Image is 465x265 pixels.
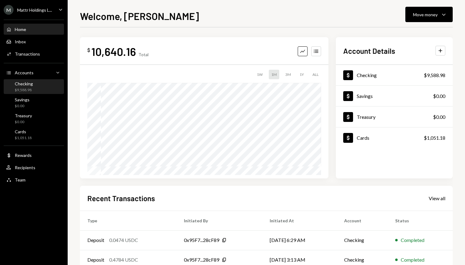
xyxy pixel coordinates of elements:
td: Checking [337,230,388,250]
div: Savings [15,97,30,102]
a: Checking$9,588.98 [4,79,64,94]
a: Savings$0.00 [336,86,453,106]
div: Deposit [87,236,104,244]
h2: Account Details [343,46,395,56]
div: M [4,5,14,15]
div: Team [15,177,26,182]
a: Checking$9,588.98 [336,65,453,85]
div: Rewards [15,153,32,158]
a: Cards$1,051.18 [4,127,64,142]
a: Transactions [4,48,64,59]
div: $1,051.18 [424,134,445,142]
div: View all [429,195,445,201]
div: Accounts [15,70,34,75]
a: Home [4,24,64,35]
div: Treasury [357,114,376,120]
div: $0.00 [433,92,445,100]
div: 0.0474 USDC [109,236,138,244]
div: Cards [15,129,32,134]
th: Status [388,211,453,230]
td: [DATE] 6:29 AM [262,230,337,250]
a: Treasury$0.00 [4,111,64,126]
div: 10,640.16 [91,45,136,58]
a: Treasury$0.00 [336,107,453,127]
h1: Welcome, [PERSON_NAME] [80,10,199,22]
div: ALL [310,70,321,79]
div: 0.4784 USDC [109,256,138,263]
div: Completed [401,256,424,263]
th: Initiated By [177,211,263,230]
div: $0.00 [433,113,445,121]
div: Recipients [15,165,35,170]
div: 3M [283,70,293,79]
div: Cards [357,135,369,141]
div: $9,588.98 [15,88,33,93]
div: 1W [254,70,265,79]
div: Total [138,52,149,57]
div: Deposit [87,256,104,263]
th: Type [80,211,177,230]
a: Savings$0.00 [4,95,64,110]
div: Checking [357,72,377,78]
div: 0x95F7...28cF89 [184,236,219,244]
div: Inbox [15,39,26,44]
div: 1M [269,70,279,79]
button: Move money [405,7,453,22]
a: Cards$1,051.18 [336,127,453,148]
div: 1Y [297,70,306,79]
div: $0.00 [15,119,32,125]
div: Home [15,27,26,32]
th: Account [337,211,388,230]
div: $ [87,47,90,53]
div: 0x95F7...28cF89 [184,256,219,263]
div: $9,588.98 [424,72,445,79]
div: Move money [413,11,438,18]
div: $0.00 [15,103,30,109]
h2: Recent Transactions [87,193,155,203]
div: $1,051.18 [15,135,32,141]
a: Rewards [4,150,64,161]
a: Team [4,174,64,185]
div: Transactions [15,51,40,57]
a: Accounts [4,67,64,78]
div: Completed [401,236,424,244]
div: Checking [15,81,33,86]
div: Treasury [15,113,32,118]
div: Mattr Holdings L... [17,7,52,13]
a: View all [429,195,445,201]
a: Inbox [4,36,64,47]
th: Initiated At [262,211,337,230]
a: Recipients [4,162,64,173]
div: Savings [357,93,373,99]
